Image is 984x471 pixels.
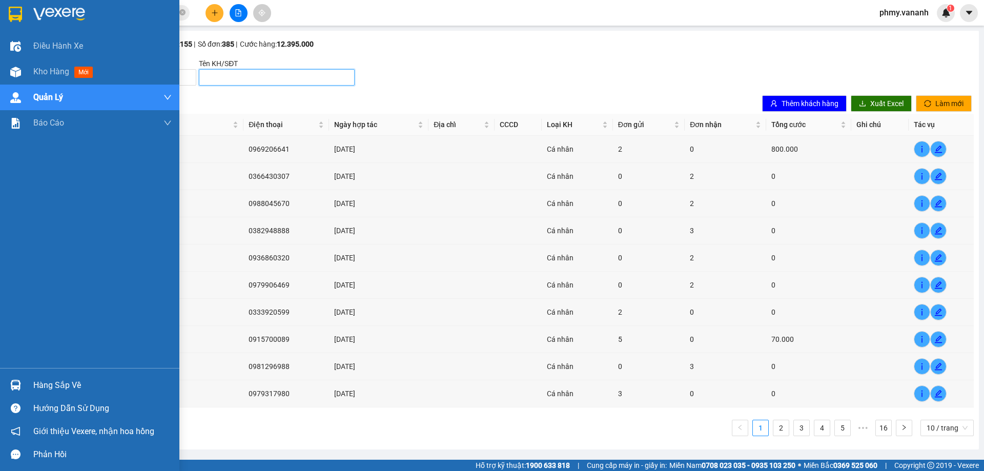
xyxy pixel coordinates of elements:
[690,388,761,399] div: 0
[914,254,930,262] span: info
[547,119,600,130] span: Loại KH
[949,5,952,12] span: 1
[690,334,761,345] div: 0
[885,460,887,471] span: |
[547,144,608,155] div: Cá nhân
[690,306,761,318] div: 0
[835,420,850,436] a: 5
[163,119,172,127] span: down
[870,98,904,109] span: Xuất Excel
[914,331,930,347] button: info
[771,334,847,345] div: 70.000
[851,114,908,136] th: Ghi chú
[896,420,912,436] li: Trang Kế
[935,98,963,109] span: Làm mới
[690,198,761,209] div: 2
[249,119,316,130] span: Điện thoại
[10,380,21,391] img: warehouse-icon
[931,227,946,235] span: edit
[931,335,946,343] span: edit
[833,461,877,469] strong: 0369 525 060
[690,361,761,372] div: 3
[334,252,423,263] div: [DATE]
[753,420,768,436] a: 1
[798,463,801,467] span: ⚪️
[198,40,222,48] span: Số đơn:
[924,100,931,108] span: sync
[930,358,947,375] button: edit
[180,40,192,48] strong: 155
[920,420,974,436] div: kích thước trang
[914,227,930,235] span: info
[914,199,930,208] span: info
[11,403,20,413] span: question-circle
[211,9,218,16] span: plus
[33,39,83,52] span: Điều hành xe
[909,114,974,136] th: Tác vụ
[737,424,743,431] span: left
[771,361,847,372] div: 0
[547,306,608,318] div: Cá nhân
[243,380,329,407] td: 0979317980
[930,250,947,266] button: edit
[334,198,423,209] div: [DATE]
[855,420,871,436] span: •••
[851,95,912,112] button: downloadXuất Excel
[547,361,608,372] div: Cá nhân
[770,100,777,108] span: user-add
[871,6,937,19] span: phmy.vananh
[793,420,810,436] li: 3
[771,306,847,318] div: 0
[931,172,946,180] span: edit
[690,119,753,130] span: Đơn nhận
[334,388,423,399] div: [DATE]
[930,304,947,320] button: edit
[960,4,978,22] button: caret-down
[930,222,947,239] button: edit
[690,252,761,263] div: 2
[235,9,242,16] span: file-add
[914,195,930,212] button: info
[547,225,608,236] div: Cá nhân
[74,67,93,78] span: mới
[771,388,847,399] div: 0
[163,93,172,101] span: down
[33,67,69,76] span: Kho hàng
[230,4,248,22] button: file-add
[243,163,329,190] td: 0366430307
[618,144,680,155] div: 2
[931,254,946,262] span: edit
[334,144,423,155] div: [DATE]
[914,390,930,398] span: info
[243,353,329,380] td: 0981296988
[814,420,830,436] a: 4
[690,144,761,155] div: 0
[10,41,21,52] img: warehouse-icon
[10,92,21,103] img: warehouse-icon
[243,190,329,217] td: 0988045670
[547,334,608,345] div: Cá nhân
[782,98,838,109] span: Thêm khách hàng
[914,362,930,371] span: info
[618,119,672,130] span: Đơn gửi
[334,279,423,291] div: [DATE]
[179,9,186,15] span: close-circle
[11,449,20,459] span: message
[334,171,423,182] div: [DATE]
[206,4,223,22] button: plus
[179,8,186,18] span: close-circle
[930,331,947,347] button: edit
[947,5,954,12] sup: 1
[690,225,761,236] div: 3
[771,279,847,291] div: 0
[914,172,930,180] span: info
[587,460,667,471] span: Cung cấp máy in - giấy in:
[914,281,930,289] span: info
[618,306,680,318] div: 2
[253,4,271,22] button: aim
[199,58,354,69] div: Tên KH/SĐT
[618,171,680,182] div: 0
[914,145,930,153] span: info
